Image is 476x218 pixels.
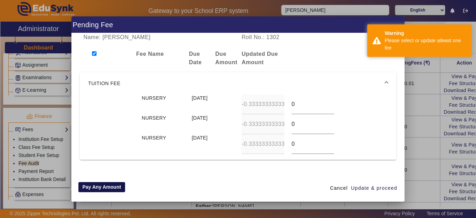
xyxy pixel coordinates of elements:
[215,51,237,65] b: Due Amount
[142,135,166,141] span: NURSERY
[241,120,284,128] input: Amount
[241,140,284,148] input: Amount
[241,51,278,65] b: Updated Due Amount
[192,135,208,141] span: [DATE]
[80,72,396,95] mat-expansion-panel-header: TUITION FEE
[292,120,334,128] input: Amount
[351,182,398,195] button: Update & proceed
[142,115,166,121] span: NURSERY
[241,100,284,108] input: Amount
[385,30,467,37] div: Warning
[238,33,317,42] div: Roll No.: 1302
[351,185,397,192] span: Update & proceed
[192,95,208,101] span: [DATE]
[292,100,334,108] input: Amount
[88,79,385,88] span: TUITION FEE
[80,95,396,160] div: TUITION FEE
[142,95,166,101] span: NURSERY
[385,37,467,52] div: Please select or update atleast one fee
[189,51,202,65] b: Due Date
[327,182,351,195] button: Cancel
[136,51,164,57] b: Fee Name
[78,182,125,193] button: Pay Any Amount
[192,115,208,121] span: [DATE]
[292,140,334,148] input: Amount
[80,33,238,42] div: Name: [PERSON_NAME]
[330,185,348,192] span: Cancel
[71,16,405,33] h1: Pending Fee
